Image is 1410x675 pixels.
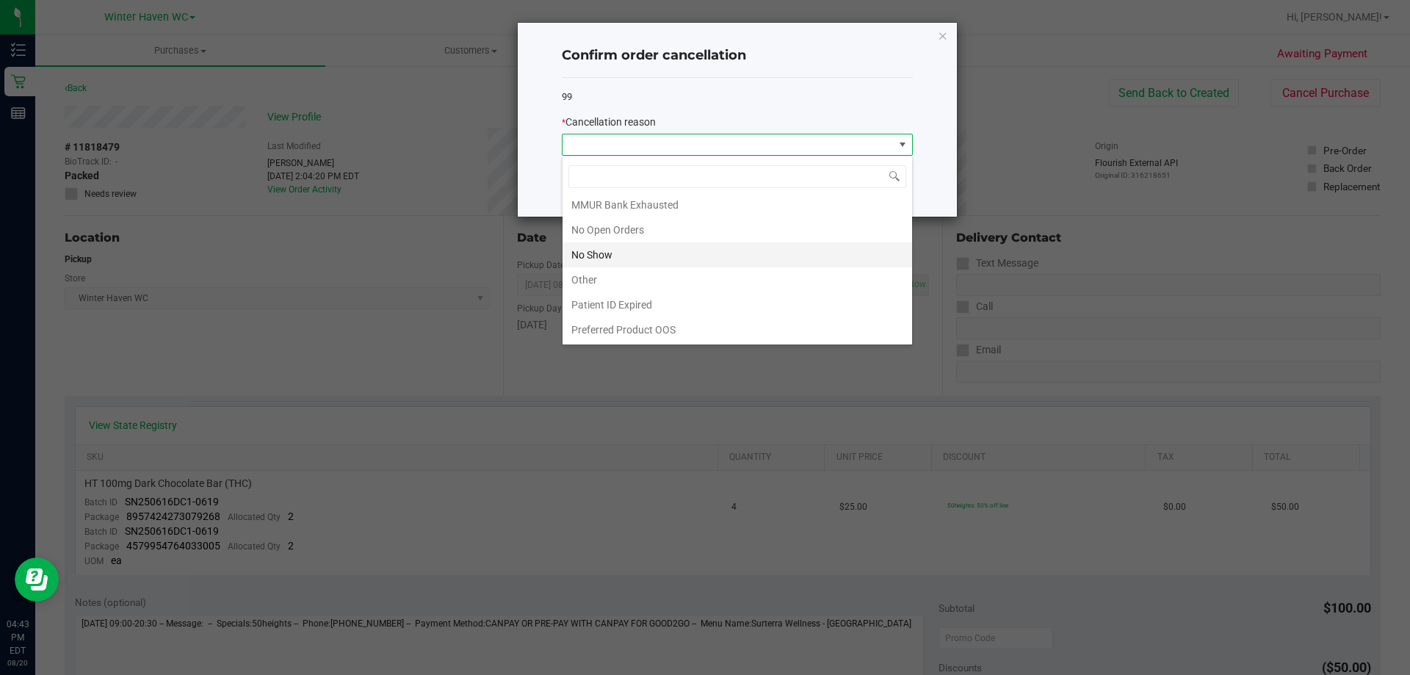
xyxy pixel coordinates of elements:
[565,116,656,128] span: Cancellation reason
[563,217,912,242] li: No Open Orders
[563,242,912,267] li: No Show
[563,192,912,217] li: MMUR Bank Exhausted
[563,267,912,292] li: Other
[15,557,59,602] iframe: Resource center
[938,26,948,44] button: Close
[562,91,572,102] span: 99
[563,317,912,342] li: Preferred Product OOS
[563,292,912,317] li: Patient ID Expired
[562,46,913,65] h4: Confirm order cancellation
